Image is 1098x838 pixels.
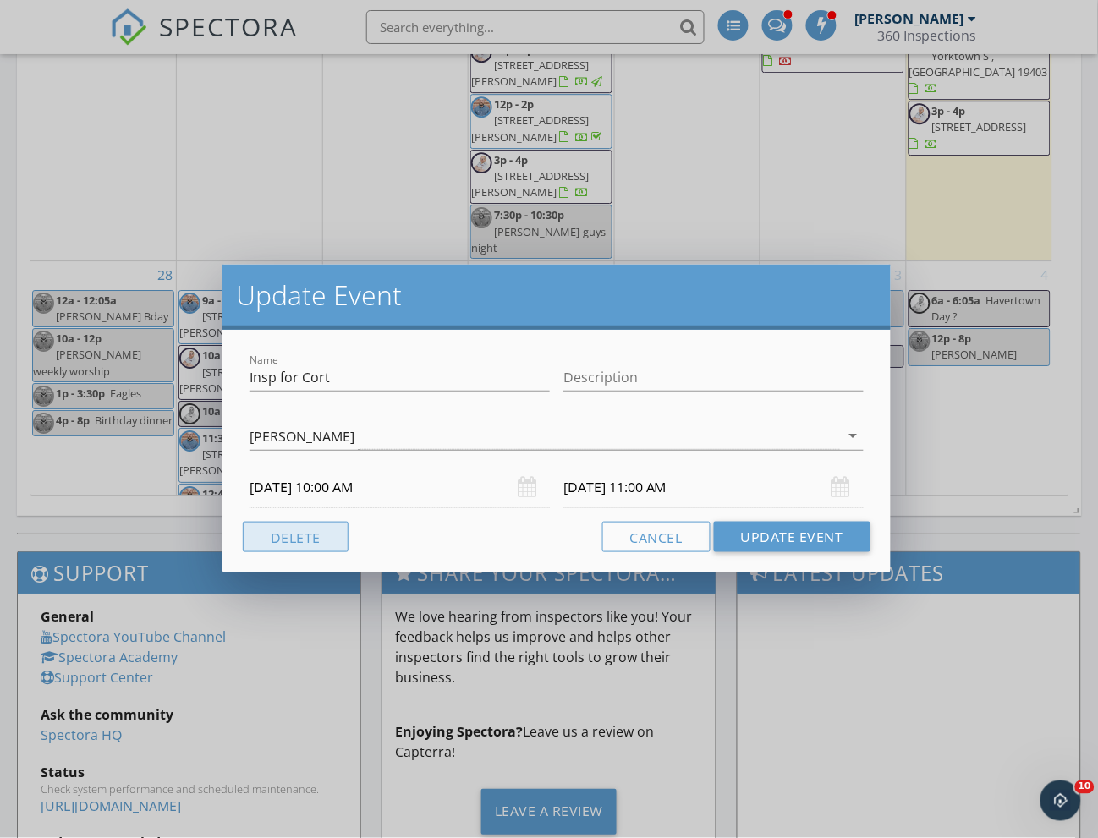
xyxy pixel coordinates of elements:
div: [PERSON_NAME] [250,429,354,444]
button: Delete [243,522,349,552]
iframe: Intercom live chat [1040,780,1081,821]
i: arrow_drop_down [843,425,864,446]
input: Select date [563,467,864,508]
button: Update Event [714,522,870,552]
button: Cancel [602,522,711,552]
span: 10 [1075,780,1095,794]
input: Select date [250,467,550,508]
h2: Update Event [236,278,877,312]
